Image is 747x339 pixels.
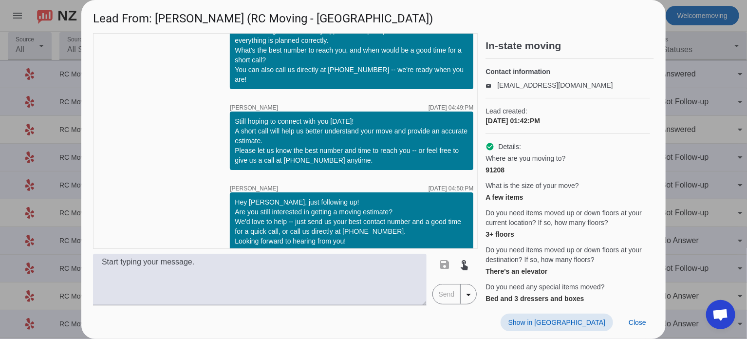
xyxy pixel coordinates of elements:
[486,266,650,276] div: There's an elevator
[235,116,468,165] div: Still hoping to connect with you [DATE]! A short call will help us better understand your move an...
[486,192,650,202] div: A few items
[429,105,473,111] div: [DATE] 04:49:PM
[486,83,497,88] mat-icon: email
[498,142,521,151] span: Details:
[486,142,494,151] mat-icon: check_circle
[486,116,650,126] div: [DATE] 01:42:PM
[501,314,613,331] button: Show in [GEOGRAPHIC_DATA]
[486,106,650,116] span: Lead created:
[486,245,650,264] span: Do you need items moved up or down floors at your destination? If so, how many floors?
[486,41,654,51] h2: In-state moving
[486,282,604,292] span: Do you need any special items moved?
[629,319,646,326] span: Close
[235,197,468,246] div: Hey [PERSON_NAME], just following up! Are you still interested in getting a moving estimate? We'd...
[429,186,473,191] div: [DATE] 04:50:PM
[486,208,650,227] span: Do you need items moved up or down floors at your current location? If so, how many floors?
[230,105,278,111] span: [PERSON_NAME]
[463,289,474,301] mat-icon: arrow_drop_down
[459,259,470,270] mat-icon: touch_app
[486,153,565,163] span: Where are you moving to?
[486,229,650,239] div: 3+ floors
[486,67,650,76] h4: Contact information
[621,314,654,331] button: Close
[486,294,650,303] div: Bed and 3 dressers and boxes
[497,81,613,89] a: [EMAIL_ADDRESS][DOMAIN_NAME]
[235,26,468,84] div: Just checking in -- we'd really appreciate a quick phone call to make sure everything is planned ...
[230,186,278,191] span: [PERSON_NAME]
[486,165,650,175] div: 91208
[486,181,579,190] span: What is the size of your move?
[508,319,605,326] span: Show in [GEOGRAPHIC_DATA]
[706,300,735,329] div: Open chat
